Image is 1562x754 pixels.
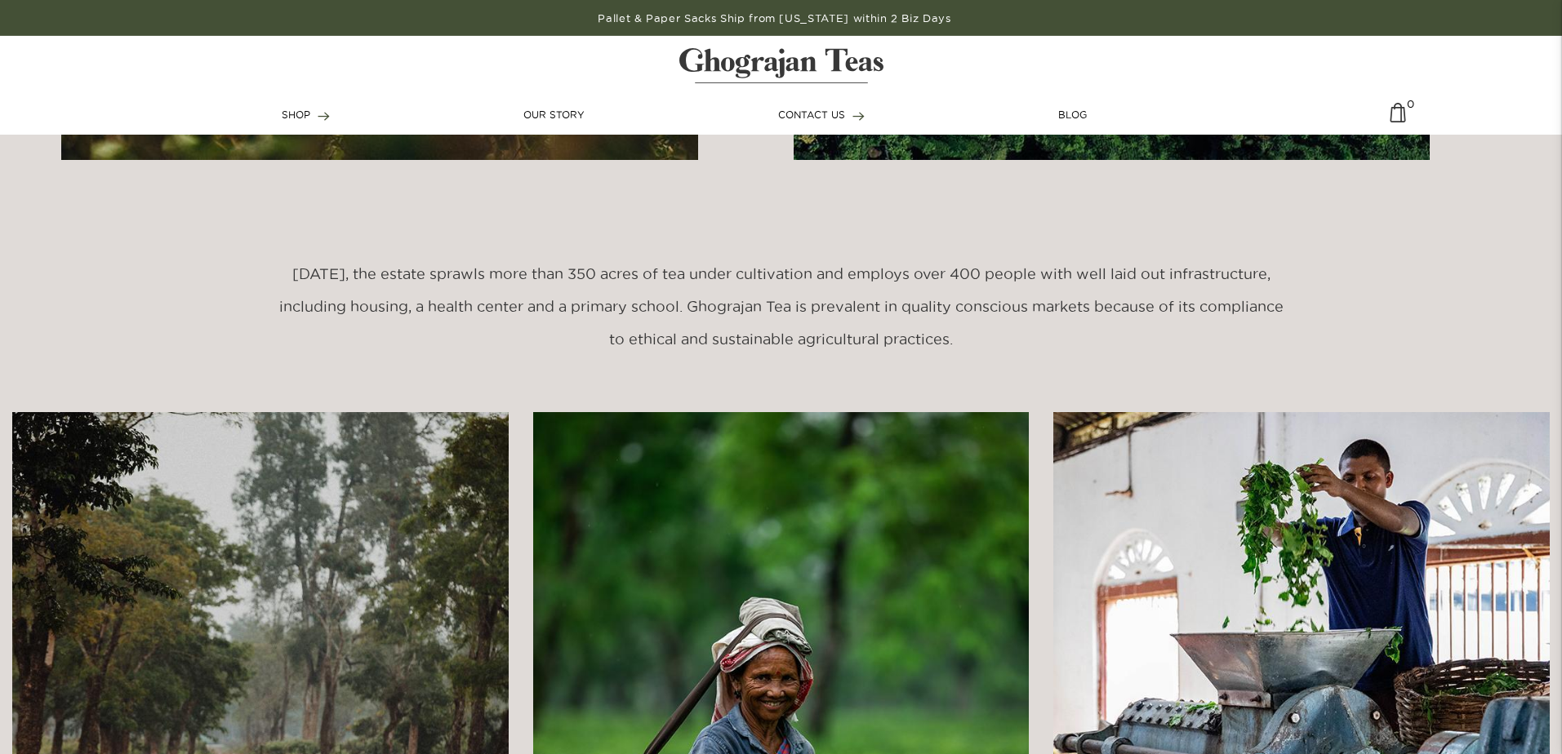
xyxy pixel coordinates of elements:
img: cart-icon-matt.svg [1390,103,1406,135]
span: 0 [1407,96,1414,104]
h5: [DATE], the estate sprawls more than 350 acres of tea under cultivation and employs over 400 peop... [277,258,1284,355]
span: CONTACT US [778,109,845,120]
a: OUR STORY [523,108,585,122]
img: forward-arrow.svg [318,112,330,121]
img: logo-matt.svg [679,48,883,83]
a: CONTACT US [778,108,865,122]
img: forward-arrow.svg [852,112,865,121]
a: SHOP [282,108,330,122]
span: SHOP [282,109,310,120]
a: 0 [1390,103,1406,135]
a: BLOG [1058,108,1087,122]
